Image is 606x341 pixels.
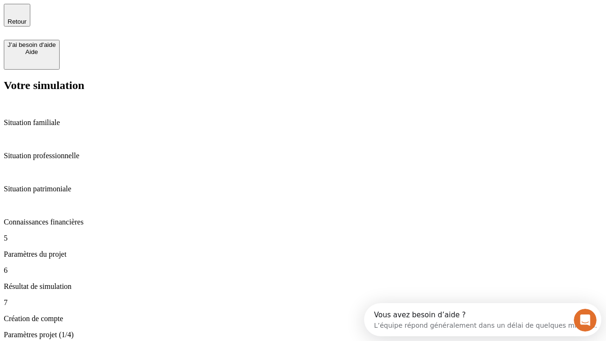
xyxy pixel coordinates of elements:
[4,40,60,70] button: J’ai besoin d'aideAide
[4,331,602,339] p: Paramètres projet (1/4)
[4,79,602,92] h2: Votre simulation
[4,298,602,307] p: 7
[364,303,601,336] iframe: Intercom live chat discovery launcher
[574,309,597,332] iframe: Intercom live chat
[4,4,30,27] button: Retour
[10,8,233,16] div: Vous avez besoin d’aide ?
[4,218,602,226] p: Connaissances financières
[4,250,602,259] p: Paramètres du projet
[4,185,602,193] p: Situation patrimoniale
[4,234,602,242] p: 5
[4,282,602,291] p: Résultat de simulation
[8,18,27,25] span: Retour
[8,41,56,48] div: J’ai besoin d'aide
[4,266,602,275] p: 6
[10,16,233,26] div: L’équipe répond généralement dans un délai de quelques minutes.
[4,314,602,323] p: Création de compte
[4,152,602,160] p: Situation professionnelle
[8,48,56,55] div: Aide
[4,4,261,30] div: Ouvrir le Messenger Intercom
[4,118,602,127] p: Situation familiale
